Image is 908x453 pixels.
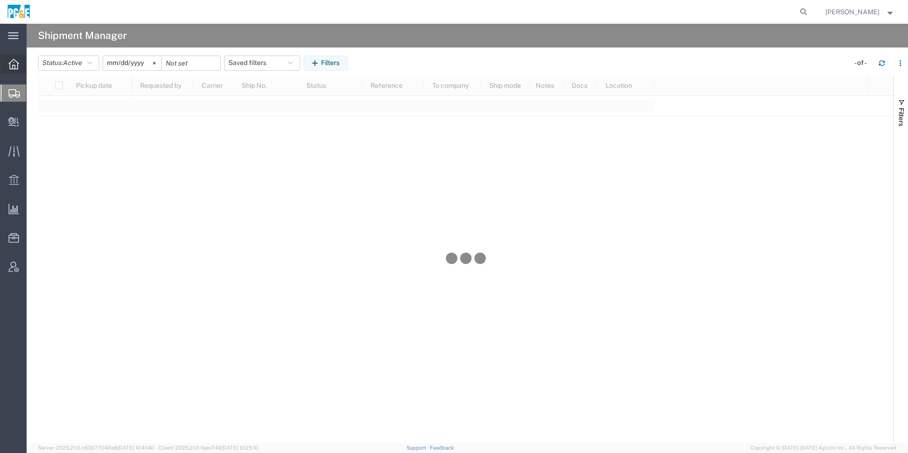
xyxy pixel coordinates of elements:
span: Copyright © [DATE]-[DATE] Agistix Inc., All Rights Reserved [750,444,897,452]
span: Rhiannon Nichols [825,7,880,17]
span: Active [63,59,82,66]
button: [PERSON_NAME] [825,6,895,18]
a: Feedback [430,445,454,451]
button: Filters [303,56,348,71]
span: Client: 2025.21.0-faee749 [159,445,258,451]
span: Server: 2025.21.0-c63077040a8 [38,445,154,451]
a: Support [407,445,430,451]
span: [DATE] 10:41:40 [117,445,154,451]
button: Status:Active [38,56,99,71]
img: logo [7,5,31,19]
span: Filters [898,108,905,126]
button: Saved filters [224,56,300,71]
div: - of - [854,58,871,68]
h4: Shipment Manager [38,24,127,47]
input: Not set [162,56,220,70]
span: [DATE] 10:25:10 [221,445,258,451]
input: Not set [103,56,161,70]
